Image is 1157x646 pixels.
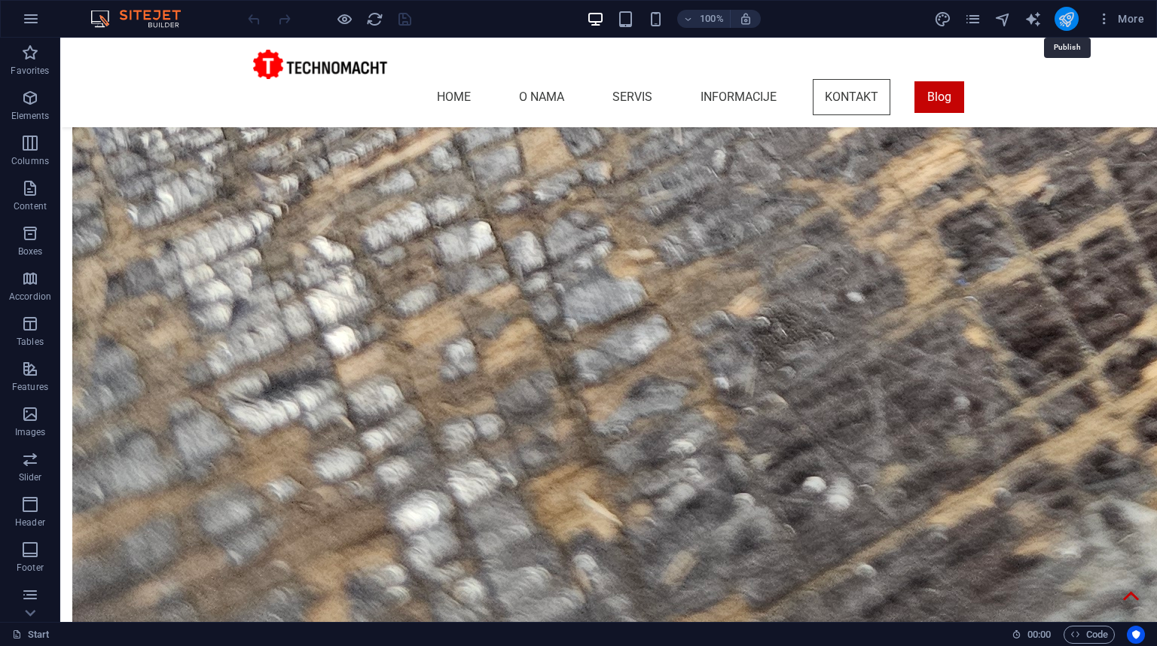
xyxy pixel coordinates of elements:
button: design [934,10,952,28]
p: Tables [17,336,44,348]
p: Header [15,516,45,529]
h6: Session time [1012,626,1052,644]
button: More [1091,7,1150,31]
p: Boxes [18,245,43,257]
p: Footer [17,562,44,574]
i: Pages (Ctrl+Alt+S) [964,11,981,28]
button: reload [365,10,383,28]
button: Click here to leave preview mode and continue editing [335,10,353,28]
p: Features [12,381,48,393]
p: Images [15,426,46,438]
button: 100% [677,10,731,28]
i: Design (Ctrl+Alt+Y) [934,11,951,28]
p: Slider [19,471,42,483]
h6: 100% [700,10,724,28]
span: Code [1070,626,1108,644]
p: Accordion [9,291,51,303]
a: Click to cancel selection. Double-click to open Pages [12,626,50,644]
button: Usercentrics [1127,626,1145,644]
button: pages [964,10,982,28]
span: : [1038,629,1040,640]
button: navigator [994,10,1012,28]
i: Navigator [994,11,1012,28]
p: Elements [11,110,50,122]
button: Code [1064,626,1115,644]
img: Editor Logo [87,10,200,28]
p: Content [14,200,47,212]
p: Favorites [11,65,49,77]
span: 00 00 [1027,626,1051,644]
i: AI Writer [1024,11,1042,28]
i: Reload page [366,11,383,28]
i: On resize automatically adjust zoom level to fit chosen device. [739,12,753,26]
button: publish [1055,7,1079,31]
button: text_generator [1024,10,1043,28]
span: More [1097,11,1144,26]
p: Columns [11,155,49,167]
